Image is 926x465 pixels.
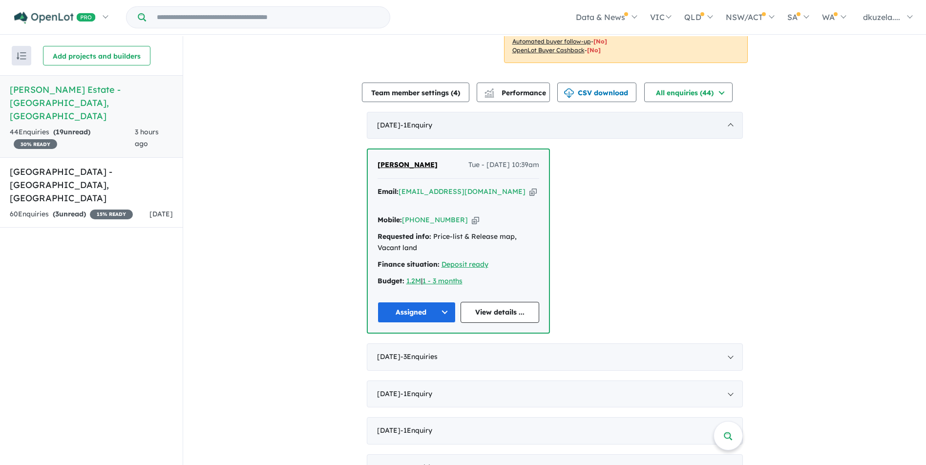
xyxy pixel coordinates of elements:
u: Automated buyer follow-up [512,38,591,45]
img: Openlot PRO Logo White [14,12,96,24]
a: [EMAIL_ADDRESS][DOMAIN_NAME] [399,187,526,196]
h5: [PERSON_NAME] Estate - [GEOGRAPHIC_DATA] , [GEOGRAPHIC_DATA] [10,83,173,123]
span: Performance [486,88,546,97]
a: Deposit ready [442,260,488,269]
span: 3 [55,210,59,218]
span: Tue - [DATE] 10:39am [468,159,539,171]
button: Assigned [378,302,456,323]
span: [DATE] [149,210,173,218]
div: | [378,275,539,287]
button: CSV download [557,83,636,102]
a: [PERSON_NAME] [378,159,438,171]
div: [DATE] [367,380,743,408]
strong: ( unread) [53,127,90,136]
span: 3 hours ago [135,127,159,148]
strong: Budget: [378,276,404,285]
div: [DATE] [367,343,743,371]
a: View details ... [461,302,539,323]
strong: Finance situation: [378,260,440,269]
button: Copy [472,215,479,225]
span: 19 [56,127,63,136]
span: - 1 Enquir y [400,426,432,435]
span: [No] [593,38,607,45]
img: sort.svg [17,52,26,60]
button: Performance [477,83,550,102]
button: Add projects and builders [43,46,150,65]
a: 1 - 3 months [422,276,463,285]
h5: [GEOGRAPHIC_DATA] - [GEOGRAPHIC_DATA] , [GEOGRAPHIC_DATA] [10,165,173,205]
img: bar-chart.svg [484,91,494,98]
strong: Email: [378,187,399,196]
div: [DATE] [367,417,743,444]
span: [PERSON_NAME] [378,160,438,169]
input: Try estate name, suburb, builder or developer [148,7,388,28]
div: 60 Enquir ies [10,209,133,220]
strong: ( unread) [53,210,86,218]
button: Copy [529,187,537,197]
span: [No] [587,46,601,54]
span: 4 [453,88,458,97]
span: - 3 Enquir ies [400,352,438,361]
u: Social media retargeting [512,29,583,36]
div: [DATE] [367,112,743,139]
button: Team member settings (4) [362,83,469,102]
button: All enquiries (44) [644,83,733,102]
strong: Requested info: [378,232,431,241]
span: 30 % READY [14,139,57,149]
img: line-chart.svg [484,88,493,94]
span: dkuzela.... [863,12,900,22]
span: 15 % READY [90,210,133,219]
u: OpenLot Buyer Cashback [512,46,585,54]
div: 44 Enquir ies [10,127,135,150]
span: [No] [586,29,599,36]
span: - 1 Enquir y [400,389,432,398]
strong: Mobile: [378,215,402,224]
img: download icon [564,88,574,98]
a: [PHONE_NUMBER] [402,215,468,224]
div: Price-list & Release map, Vacant land [378,231,539,254]
span: - 1 Enquir y [400,121,432,129]
a: 1.2M [406,276,421,285]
